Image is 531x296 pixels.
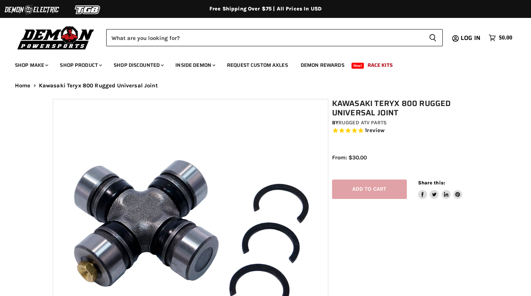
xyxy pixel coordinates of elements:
span: Kawasaki Teryx 800 Rugged Universal Joint [39,82,158,89]
ul: Main menu [9,54,510,73]
span: From: $30.00 [332,154,367,161]
span: Share this: [418,180,445,186]
a: Log in [457,35,485,41]
span: review [367,127,384,134]
a: Shop Make [9,57,53,73]
a: Request Custom Axles [221,57,294,73]
div: by [332,119,482,127]
span: 1 reviews [365,127,384,134]
a: Demon Rewards [295,57,350,73]
a: Inside Demon [170,57,220,73]
span: $0.00 [499,34,512,41]
button: Search [423,29,443,46]
img: TGB Logo 2 [60,3,116,17]
a: Shop Product [54,57,107,73]
a: Rugged ATV Parts [338,119,387,126]
aside: Share this: [418,180,463,199]
img: Demon Electric Logo 2 [4,3,60,17]
a: Race Kits [362,57,398,73]
form: Product [106,29,443,46]
span: Log in [461,33,481,43]
input: Search [106,29,423,46]
a: $0.00 [485,32,516,43]
img: Demon Powersports [15,24,97,51]
a: Home [15,82,31,89]
a: Shop Discounted [108,57,168,73]
span: Rated 5.0 out of 5 stars 1 reviews [332,127,482,135]
span: New! [352,63,364,69]
h1: Kawasaki Teryx 800 Rugged Universal Joint [332,99,482,118]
